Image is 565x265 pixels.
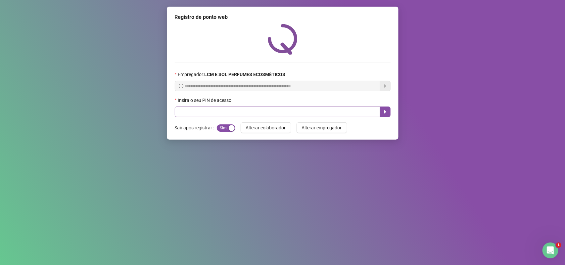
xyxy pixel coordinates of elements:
[175,97,236,104] label: Insira o seu PIN de acesso
[178,71,285,78] span: Empregador :
[204,72,285,77] strong: LCM E SOL PERFUMES ECOSMÉTICOS
[302,124,342,131] span: Alterar empregador
[175,122,217,133] label: Sair após registrar
[246,124,286,131] span: Alterar colaborador
[556,243,561,248] span: 1
[179,84,183,88] span: info-circle
[241,122,291,133] button: Alterar colaborador
[268,24,298,55] img: QRPoint
[542,243,558,258] iframe: Intercom live chat
[383,109,388,114] span: caret-right
[297,122,347,133] button: Alterar empregador
[175,13,391,21] div: Registro de ponto web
